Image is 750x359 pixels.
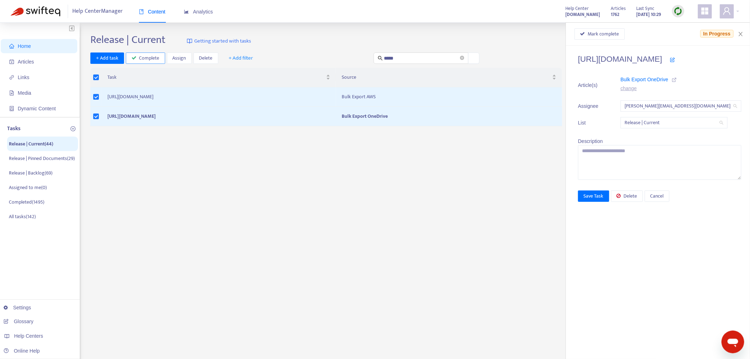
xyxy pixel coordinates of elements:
button: Close [736,31,746,38]
button: Cancel [645,190,670,202]
a: change [621,85,637,91]
span: book [139,9,144,14]
span: In Progress [700,30,733,38]
span: List [578,119,603,127]
span: link [9,75,14,80]
span: close [738,31,744,37]
iframe: Button to launch messaging window [722,331,744,353]
img: image-link [187,38,192,44]
span: plus-circle [71,126,75,131]
h4: [URL][DOMAIN_NAME] [578,54,741,64]
span: Description [578,138,603,144]
span: container [9,106,14,111]
button: Mark complete [575,28,625,40]
p: Tasks [7,125,21,133]
a: Online Help [4,348,40,354]
span: Save Task [584,192,604,200]
strong: 1762 [611,11,620,18]
button: Save Task [578,190,609,202]
span: Release | Current [625,117,723,128]
span: Last Sync [637,5,655,12]
td: [URL][DOMAIN_NAME] [102,87,336,107]
span: Help Center Manager [73,5,123,18]
span: Links [18,74,29,80]
span: Delete [624,192,637,200]
a: Settings [4,305,31,310]
span: Article(s) [578,81,603,89]
span: Cancel [650,192,664,200]
span: close-circle [460,56,464,60]
img: Swifteq [11,6,60,16]
button: Complete [126,53,165,64]
span: Help Centers [14,333,43,339]
span: Assign [173,54,186,62]
span: file-image [9,90,14,95]
p: Assigned to me ( 0 ) [9,184,47,191]
span: Media [18,90,31,96]
span: Bulk Export OneDrive [621,77,668,82]
p: Completed ( 1495 ) [9,198,44,206]
span: + Add task [96,54,118,62]
span: appstore [701,7,709,15]
span: search [378,56,383,61]
button: Delete [611,190,643,202]
span: search [720,121,724,125]
span: account-book [9,59,14,64]
span: Delete [199,54,213,62]
p: All tasks ( 142 ) [9,213,36,220]
p: Release | Current ( 44 ) [9,140,53,148]
span: Analytics [184,9,213,15]
strong: [DATE] 10:29 [637,11,661,18]
button: + Add task [90,53,124,64]
td: Bulk Export OneDrive [336,107,562,126]
span: + Add filter [229,54,253,62]
span: close-circle [460,55,464,61]
strong: [DOMAIN_NAME] [566,11,600,18]
p: Release | Pinned Documents ( 29 ) [9,155,75,162]
span: Mark complete [588,30,619,38]
span: Complete [139,54,159,62]
th: Task [102,68,336,87]
span: search [733,104,738,108]
img: sync.dc5367851b00ba804db3.png [674,7,683,16]
span: Articles [18,59,34,65]
span: Help Center [566,5,589,12]
span: Task [107,73,325,81]
td: Bulk Export AWS [336,87,562,107]
span: home [9,44,14,49]
a: Glossary [4,319,33,324]
span: Dynamic Content [18,106,56,111]
h2: Release | Current [90,33,166,46]
button: Assign [167,53,192,64]
td: [URL][DOMAIN_NAME] [102,107,336,126]
span: user [723,7,731,15]
span: Assignee [578,102,603,110]
th: Source [336,68,562,87]
p: Release | Backlog ( 69 ) [9,169,52,177]
span: area-chart [184,9,189,14]
a: [DOMAIN_NAME] [566,10,600,18]
span: Articles [611,5,626,12]
a: Getting started with tasks [187,33,251,49]
span: Source [342,73,551,81]
button: + Add filter [224,53,259,64]
span: kelly.sofia@fyi.app [625,101,737,111]
span: Content [139,9,166,15]
button: Delete [194,53,218,64]
span: Getting started with tasks [194,37,251,45]
span: Home [18,43,31,49]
